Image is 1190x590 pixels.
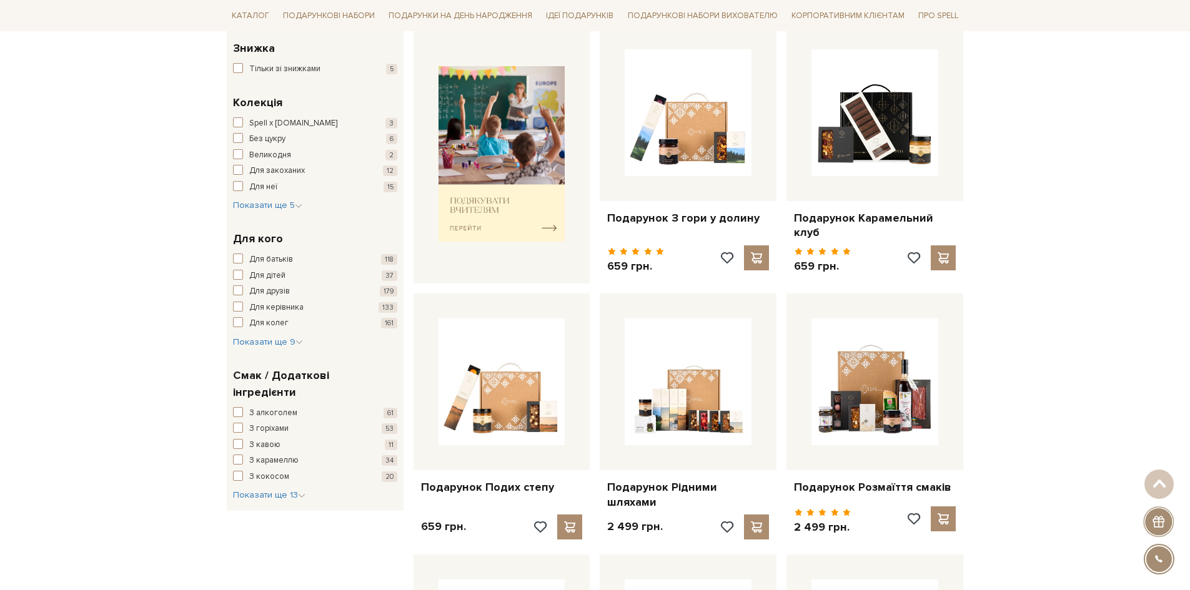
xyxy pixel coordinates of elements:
span: Для кого [233,230,283,247]
span: З горіхами [249,423,289,435]
span: 179 [380,286,397,297]
span: Колекція [233,94,282,111]
span: Для друзів [249,285,290,298]
button: Для закоханих 12 [233,165,397,177]
span: Показати ще 9 [233,337,303,347]
button: Для батьків 118 [233,253,397,266]
span: Показати ще 5 [233,200,302,210]
p: 659 грн. [794,259,851,273]
a: Ідеї подарунків [541,6,618,26]
a: Подарунок З гори у долину [607,211,769,225]
span: 3 [385,118,397,129]
a: Каталог [227,6,274,26]
p: 659 грн. [421,519,466,534]
span: Для закоханих [249,165,305,177]
span: 61 [384,408,397,418]
span: Для колег [249,317,289,330]
button: Для неї 15 [233,181,397,194]
span: З кавою [249,439,280,451]
button: З карамеллю 34 [233,455,397,467]
a: Корпоративним клієнтам [786,5,910,26]
span: Без цукру [249,133,285,145]
span: 6 [386,134,397,144]
button: З алкоголем 61 [233,407,397,420]
span: Великодня [249,149,291,162]
span: Для батьків [249,253,293,266]
span: Тільки зі знижками [249,63,320,76]
span: 161 [381,318,397,328]
a: Подарункові набори вихователю [623,5,783,26]
button: Великодня 2 [233,149,397,162]
button: Spell x [DOMAIN_NAME] 3 [233,117,397,130]
a: Подарунок Розмаїття смаків [794,480,956,494]
button: З горіхами 53 [233,423,397,435]
p: 2 499 грн. [607,519,663,534]
a: Подарунки на День народження [384,6,537,26]
span: 20 [382,471,397,482]
button: Показати ще 13 [233,489,305,501]
p: 2 499 грн. [794,520,851,534]
span: 2 [385,150,397,160]
span: 118 [381,254,397,265]
span: З карамеллю [249,455,299,467]
p: 659 грн. [607,259,664,273]
span: Знижка [233,40,275,57]
span: Смак / Додаткові інгредієнти [233,367,394,401]
button: Показати ще 9 [233,336,303,348]
a: Подарункові набори [278,6,380,26]
span: Spell x [DOMAIN_NAME] [249,117,337,130]
span: 133 [379,302,397,313]
button: Для колег 161 [233,317,397,330]
span: 12 [383,165,397,176]
a: Подарунок Подих степу [421,480,583,494]
button: Тільки зі знижками 5 [233,63,397,76]
span: 11 [385,440,397,450]
img: banner [439,66,565,242]
button: Для друзів 179 [233,285,397,298]
span: З кокосом [249,471,289,483]
span: 37 [382,270,397,281]
a: Подарунок Карамельний клуб [794,211,956,240]
span: 53 [382,423,397,434]
button: Показати ще 5 [233,199,302,212]
span: Для керівника [249,302,304,314]
span: Показати ще 13 [233,489,305,500]
span: З алкоголем [249,407,297,420]
button: З кавою 11 [233,439,397,451]
button: Без цукру 6 [233,133,397,145]
button: З кокосом 20 [233,471,397,483]
span: Для дітей [249,270,285,282]
button: Для керівника 133 [233,302,397,314]
span: 5 [386,64,397,74]
a: Про Spell [913,6,963,26]
a: Подарунок Рідними шляхами [607,480,769,509]
button: Для дітей 37 [233,270,397,282]
span: 34 [382,455,397,466]
span: 15 [384,182,397,192]
span: Для неї [249,181,277,194]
